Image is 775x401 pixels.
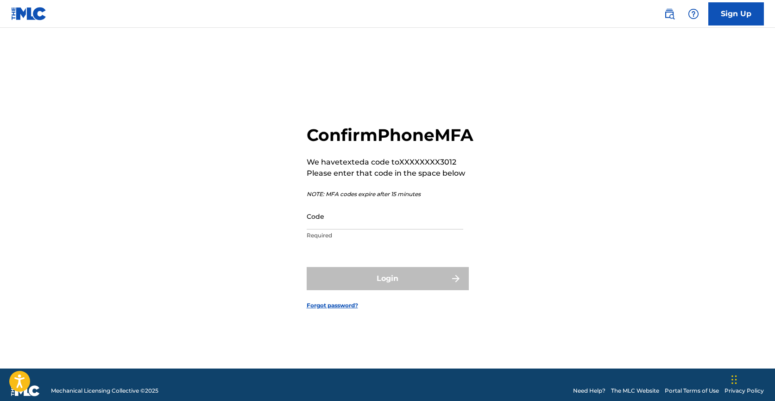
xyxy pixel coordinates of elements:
a: Privacy Policy [725,387,764,395]
a: Forgot password? [307,301,358,310]
img: search [664,8,675,19]
img: MLC Logo [11,7,47,20]
a: Sign Up [708,2,764,25]
div: Help [684,5,703,23]
p: Please enter that code in the space below [307,168,473,179]
iframe: Chat Widget [729,356,775,401]
div: Drag [731,366,737,394]
p: NOTE: MFA codes expire after 15 minutes [307,190,473,198]
a: Need Help? [573,387,605,395]
a: The MLC Website [611,387,659,395]
a: Public Search [660,5,679,23]
img: logo [11,385,40,396]
p: We have texted a code to XXXXXXXX3012 [307,157,473,168]
span: Mechanical Licensing Collective © 2025 [51,387,158,395]
a: Portal Terms of Use [665,387,719,395]
img: help [688,8,699,19]
h2: Confirm Phone MFA [307,125,473,146]
p: Required [307,231,463,240]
